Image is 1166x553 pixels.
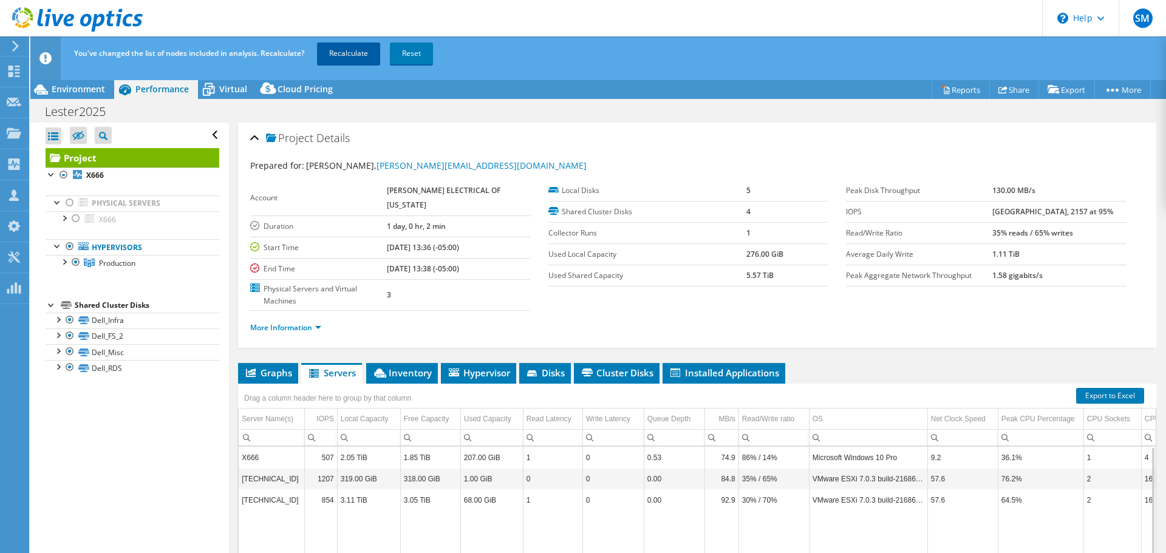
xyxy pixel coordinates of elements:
a: Dell_Infra [46,313,219,328]
div: Local Capacity [341,412,389,426]
td: Column OS, Filter cell [809,429,927,446]
span: Virtual [219,83,247,95]
svg: \n [1057,13,1068,24]
div: Used Capacity [464,412,511,426]
td: Read/Write ratio Column [738,409,809,430]
td: Column Queue Depth, Value 0.00 [644,489,704,511]
td: Column Queue Depth, Value 0.53 [644,447,704,468]
div: MB/s [718,412,735,426]
b: 5 [746,185,751,195]
span: Project [266,132,313,144]
td: Column CPU Sockets, Value 1 [1083,447,1141,468]
label: Local Disks [548,185,746,197]
label: Read/Write Ratio [846,227,992,239]
td: Write Latency Column [582,409,644,430]
a: Dell_RDS [46,360,219,376]
td: Column Write Latency, Value 0 [582,468,644,489]
a: Recalculate [317,42,380,64]
label: Prepared for: [250,160,304,171]
td: Column Server Name(s), Value X666 [239,447,304,468]
a: Reset [390,42,433,64]
label: Peak Disk Throughput [846,185,992,197]
td: Column OS, Value VMware ESXi 7.0.3 build-21686933 [809,468,927,489]
td: Column Local Capacity, Filter cell [337,429,400,446]
td: Column Used Capacity, Value 1.00 GiB [460,468,523,489]
td: Column Free Capacity, Value 3.05 TiB [400,489,460,511]
td: Column OS, Value Microsoft Windows 10 Pro [809,447,927,468]
span: SM [1133,8,1153,28]
a: More Information [250,322,321,333]
label: Average Daily Write [846,248,992,260]
td: Net Clock Speed Column [927,409,998,430]
td: Column Used Capacity, Filter cell [460,429,523,446]
a: Reports [932,80,990,99]
td: Local Capacity Column [337,409,400,430]
label: Collector Runs [548,227,746,239]
label: Physical Servers and Virtual Machines [250,283,386,307]
div: Read/Write ratio [742,412,794,426]
td: Column Read/Write ratio, Value 35% / 65% [738,468,809,489]
td: Column Queue Depth, Value 0.00 [644,468,704,489]
span: Servers [307,367,356,379]
b: [PERSON_NAME] ELECTRICAL OF [US_STATE] [387,185,500,210]
a: Project [46,148,219,168]
span: Details [316,131,350,145]
label: Account [250,192,386,204]
b: 1 [746,228,751,238]
a: More [1094,80,1151,99]
div: Peak CPU Percentage [1001,412,1075,426]
span: Cloud Pricing [278,83,333,95]
td: Column CPU Sockets, Filter cell [1083,429,1141,446]
label: Peak Aggregate Network Throughput [846,270,992,282]
td: Column Read Latency, Filter cell [523,429,582,446]
td: IOPS Column [304,409,337,430]
a: X666 [46,168,219,183]
div: Drag a column header here to group by that column [241,390,414,407]
span: [PERSON_NAME], [306,160,587,171]
td: Column MB/s, Value 74.9 [704,447,738,468]
a: [PERSON_NAME][EMAIL_ADDRESS][DOMAIN_NAME] [377,160,587,171]
span: Graphs [244,367,292,379]
td: Column Read Latency, Value 1 [523,489,582,511]
td: Column Server Name(s), Filter cell [239,429,304,446]
a: Physical Servers [46,195,219,211]
td: Column Used Capacity, Value 68.00 GiB [460,489,523,511]
b: 130.00 MB/s [992,185,1035,195]
div: OS [813,412,823,426]
span: Environment [52,83,105,95]
td: Column Net Clock Speed, Value 57.6 [927,468,998,489]
td: Column IOPS, Value 854 [304,489,337,511]
label: Used Shared Capacity [548,270,746,282]
label: IOPS [846,206,992,218]
td: Peak CPU Percentage Column [998,409,1083,430]
td: Column Local Capacity, Value 319.00 GiB [337,468,400,489]
td: CPU Sockets Column [1083,409,1141,430]
div: Free Capacity [404,412,449,426]
a: Share [989,80,1039,99]
td: Column IOPS, Filter cell [304,429,337,446]
td: Server Name(s) Column [239,409,304,430]
td: Column Free Capacity, Filter cell [400,429,460,446]
b: 35% reads / 65% writes [992,228,1073,238]
span: X666 [99,214,116,225]
label: Used Local Capacity [548,248,746,260]
div: Queue Depth [647,412,690,426]
b: 276.00 GiB [746,249,783,259]
b: 4 [746,206,751,217]
span: Disks [525,367,565,379]
b: [GEOGRAPHIC_DATA], 2157 at 95% [992,206,1113,217]
td: Column CPU Sockets, Value 2 [1083,489,1141,511]
td: Column OS, Value VMware ESXi 7.0.3 build-21686933 [809,489,927,511]
span: Installed Applications [669,367,779,379]
b: [DATE] 13:36 (-05:00) [387,242,459,253]
td: Used Capacity Column [460,409,523,430]
div: CPU Sockets [1087,412,1130,426]
td: Column Local Capacity, Value 2.05 TiB [337,447,400,468]
td: Column Read/Write ratio, Value 30% / 70% [738,489,809,511]
div: Read Latency [527,412,571,426]
td: Column MB/s, Value 84.8 [704,468,738,489]
td: Column IOPS, Value 507 [304,447,337,468]
label: Shared Cluster Disks [548,206,746,218]
td: Queue Depth Column [644,409,704,430]
b: 1 day, 0 hr, 2 min [387,221,446,231]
